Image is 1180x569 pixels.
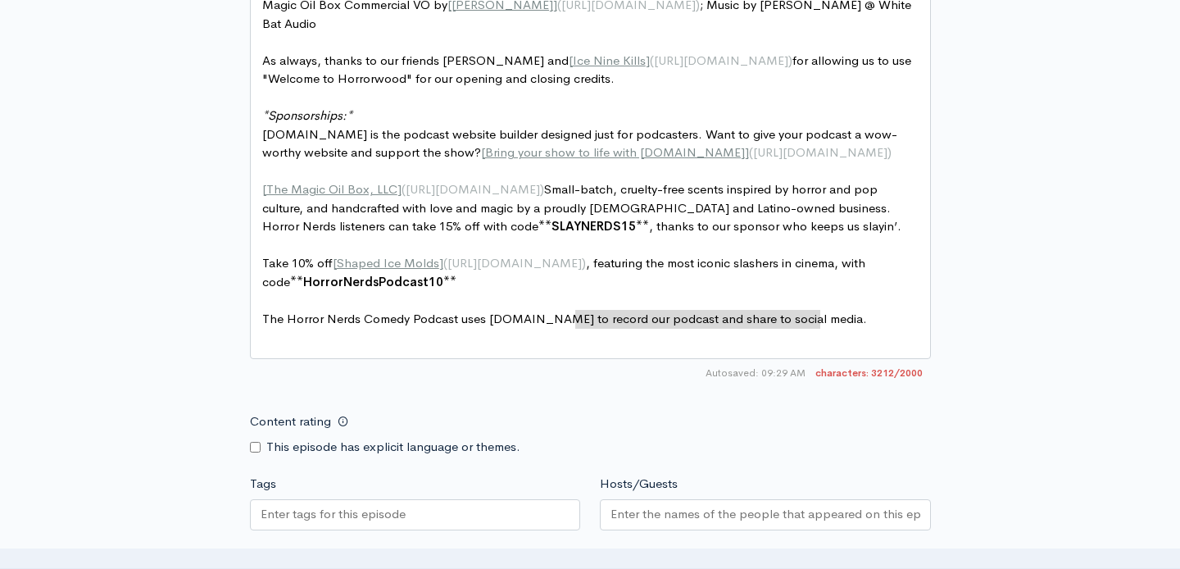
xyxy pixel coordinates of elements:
span: ( [749,144,753,160]
span: 3212/2000 [815,366,923,380]
span: ) [540,181,544,197]
span: Take 10% off , featuring the most iconic slashers in cinema, with code [262,255,869,289]
label: Content rating [250,405,331,439]
span: Autosaved: 09:29 AM [706,366,806,380]
span: ] [646,52,650,68]
span: The Magic Oil Box, LLC [266,181,397,197]
span: [DOMAIN_NAME] is the podcast website builder designed just for podcasters. Want to give your podc... [262,126,897,161]
span: As always, thanks to our friends [PERSON_NAME] and for allowing us to use "Welcome to Horrorwood"... [262,52,914,87]
span: Ice Nine Kills [573,52,646,68]
span: ( [650,52,654,68]
span: ] [745,144,749,160]
span: [URL][DOMAIN_NAME] [753,144,887,160]
span: HorrorNerdsPodcast10 [303,274,443,289]
input: Enter tags for this episode [261,505,408,524]
span: ) [788,52,792,68]
span: ( [402,181,406,197]
span: [ [333,255,337,271]
span: [ [569,52,573,68]
span: ecord our podcast and share to social media [616,311,863,326]
span: [ [481,144,485,160]
span: Shaped Ice Molds [337,255,439,271]
label: Tags [250,475,276,494]
span: The Horror Nerds Comedy Podcast uses [DOMAIN_NAME] to r . [262,311,867,326]
span: [URL][DOMAIN_NAME] [654,52,788,68]
span: Sponsorships: [268,107,347,123]
span: ] [397,181,402,197]
input: Enter the names of the people that appeared on this episode [610,505,920,524]
label: This episode has explicit language or themes. [266,438,520,457]
span: ] [439,255,443,271]
span: ( [443,255,447,271]
span: ) [887,144,892,160]
span: Bring your show to life with [DOMAIN_NAME] [485,144,745,160]
span: [ [262,181,266,197]
span: SLAYNERDS15 [551,218,636,234]
span: [URL][DOMAIN_NAME] [406,181,540,197]
span: ) [582,255,586,271]
span: Small-batch, cruelty-free scents inspired by horror and pop culture, and handcrafted with love an... [262,181,901,234]
label: Hosts/Guests [600,475,678,494]
span: [URL][DOMAIN_NAME] [447,255,582,271]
